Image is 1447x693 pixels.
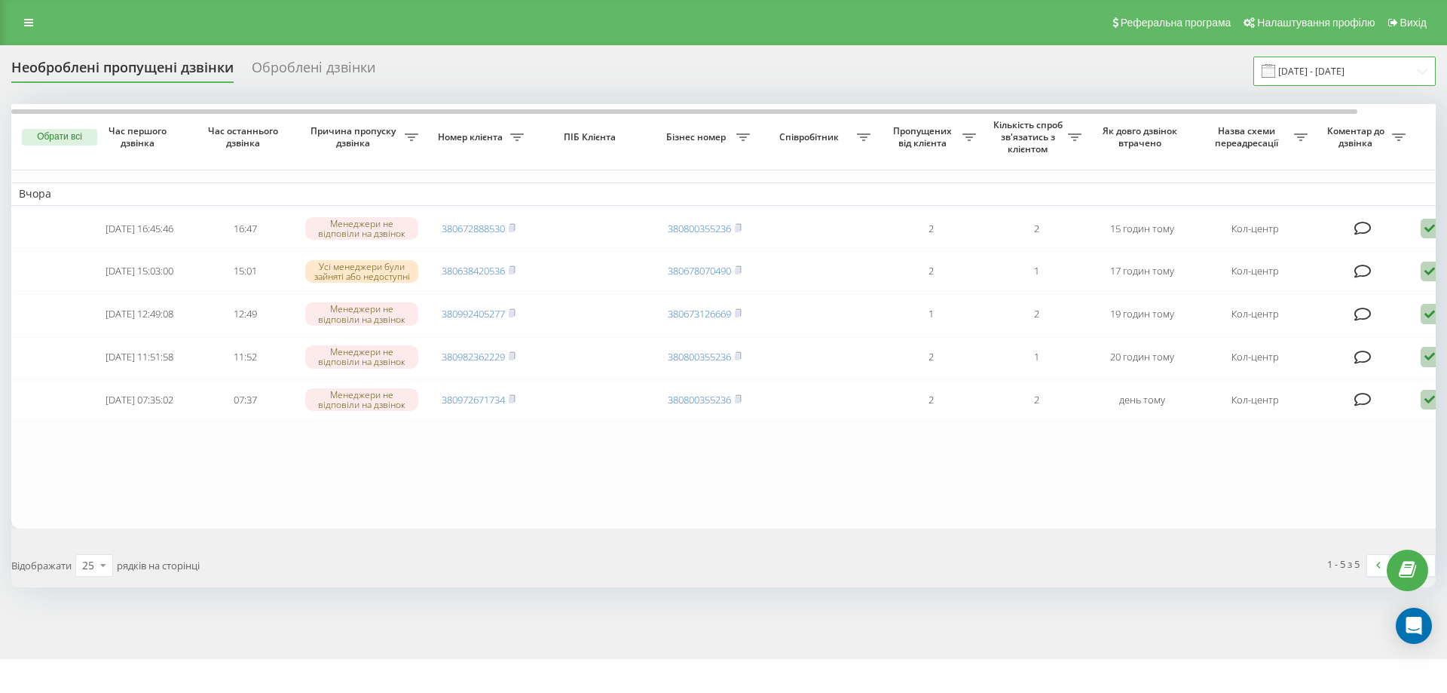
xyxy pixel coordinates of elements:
[87,251,192,291] td: [DATE] 15:03:00
[1195,251,1315,291] td: Кол-центр
[82,558,94,573] div: 25
[192,337,298,377] td: 11:52
[87,294,192,334] td: [DATE] 12:49:08
[1089,209,1195,249] td: 15 годин тому
[1195,380,1315,420] td: Кол-центр
[87,209,192,249] td: [DATE] 16:45:46
[878,380,984,420] td: 2
[442,307,505,320] a: 380992405277
[87,337,192,377] td: [DATE] 11:51:58
[1089,337,1195,377] td: 20 годин тому
[878,251,984,291] td: 2
[668,350,731,363] a: 380800355236
[1323,125,1392,149] span: Коментар до дзвінка
[305,388,418,411] div: Менеджери не відповіли на дзвінок
[1089,380,1195,420] td: день тому
[1257,17,1375,29] span: Налаштування профілю
[1089,251,1195,291] td: 17 годин тому
[192,294,298,334] td: 12:49
[1195,209,1315,249] td: Кол-центр
[878,337,984,377] td: 2
[99,125,180,149] span: Час першого дзвінка
[1195,294,1315,334] td: Кол-центр
[305,302,418,325] div: Менеджери не відповіли на дзвінок
[886,125,962,149] span: Пропущених від клієнта
[1202,125,1294,149] span: Назва схеми переадресації
[984,337,1089,377] td: 1
[442,393,505,406] a: 380972671734
[1327,557,1360,572] div: 1 - 5 з 5
[11,60,234,83] div: Необроблені пропущені дзвінки
[204,125,286,149] span: Час останнього дзвінка
[765,131,857,143] span: Співробітник
[659,131,736,143] span: Бізнес номер
[442,350,505,363] a: 380982362229
[1121,17,1231,29] span: Реферальна програма
[668,393,731,406] a: 380800355236
[544,131,639,143] span: ПІБ Клієнта
[305,260,418,283] div: Усі менеджери були зайняті або недоступні
[984,251,1089,291] td: 1
[984,209,1089,249] td: 2
[117,559,200,572] span: рядків на сторінці
[433,131,510,143] span: Номер клієнта
[1101,125,1182,149] span: Як довго дзвінок втрачено
[192,209,298,249] td: 16:47
[87,380,192,420] td: [DATE] 07:35:02
[668,264,731,278] a: 380678070490
[305,345,418,368] div: Менеджери не відповіли на дзвінок
[991,119,1068,155] span: Кількість спроб зв'язатись з клієнтом
[668,307,731,320] a: 380673126669
[442,264,505,278] a: 380638420536
[1089,294,1195,334] td: 19 годин тому
[878,209,984,249] td: 2
[1396,608,1432,644] div: Open Intercom Messenger
[668,222,731,235] a: 380800355236
[878,294,984,334] td: 1
[22,129,97,146] button: Обрати всі
[984,294,1089,334] td: 2
[192,380,298,420] td: 07:37
[11,559,72,572] span: Відображати
[1195,337,1315,377] td: Кол-центр
[984,380,1089,420] td: 2
[192,251,298,291] td: 15:01
[305,217,418,240] div: Менеджери не відповіли на дзвінок
[442,222,505,235] a: 380672888530
[305,125,405,149] span: Причина пропуску дзвінка
[252,60,375,83] div: Оброблені дзвінки
[1400,17,1427,29] span: Вихід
